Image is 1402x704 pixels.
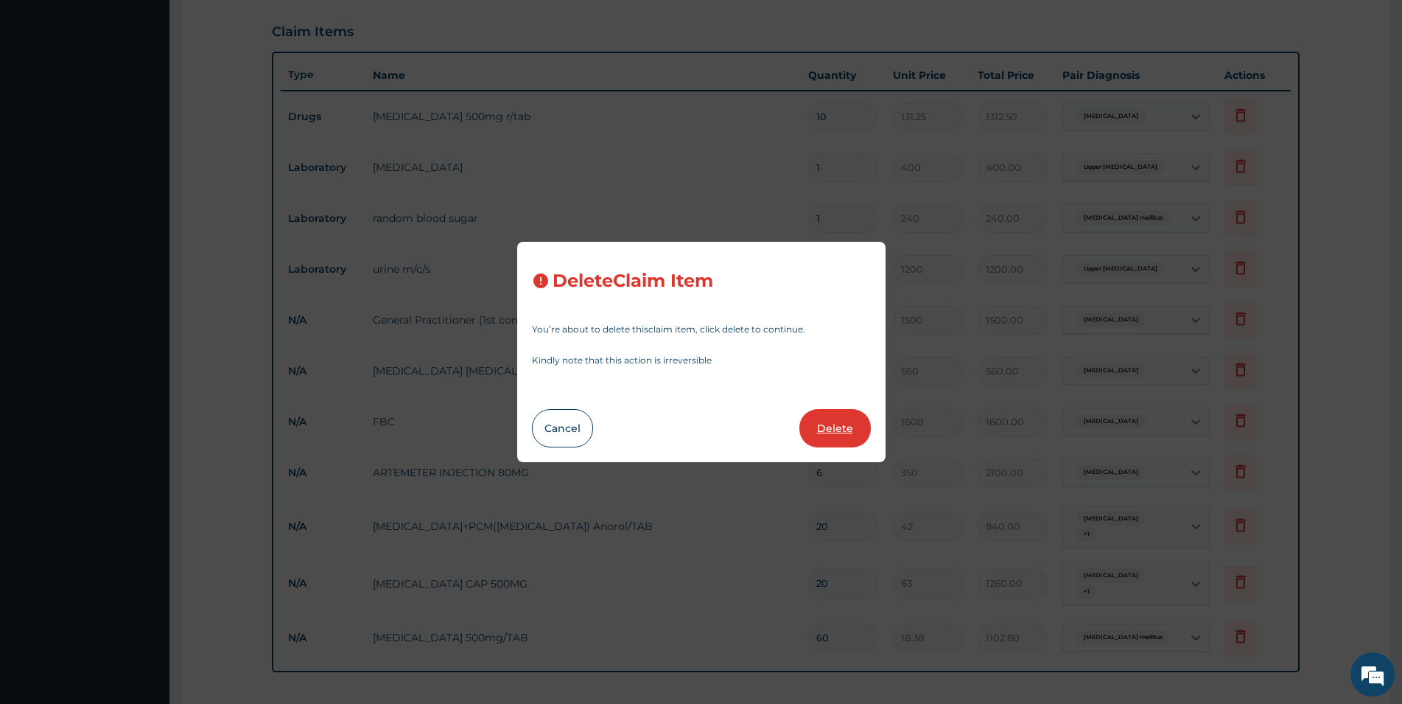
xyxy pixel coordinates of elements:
div: Chat with us now [77,83,248,102]
div: Minimize live chat window [242,7,277,43]
span: We're online! [85,186,203,335]
p: Kindly note that this action is irreversible [532,356,871,365]
button: Delete [799,409,871,447]
h3: Delete Claim Item [553,271,713,291]
img: d_794563401_company_1708531726252_794563401 [27,74,60,111]
textarea: Type your message and hit 'Enter' [7,402,281,454]
p: You’re about to delete this claim item , click delete to continue. [532,325,871,334]
button: Cancel [532,409,593,447]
